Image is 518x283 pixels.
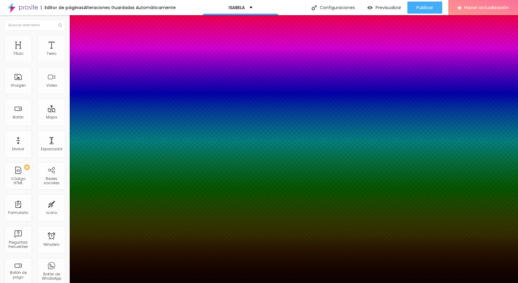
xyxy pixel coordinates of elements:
img: Icono [312,5,317,10]
font: Botón de pago [10,270,27,279]
font: Botón de WhatsApp [42,271,61,281]
font: Editor de páginas [45,5,84,11]
font: Publicar [416,5,433,11]
button: Publicar [407,2,442,14]
font: Minutero [44,242,59,247]
font: Hacer actualización [464,4,509,11]
font: Divisor [12,146,24,151]
font: Código HTML [11,176,25,185]
font: ISABELA [229,5,245,11]
button: Previsualizar [361,2,407,14]
font: Texto [47,51,56,56]
font: Previsualizar [376,5,401,11]
font: Imagen [11,83,26,88]
font: Espaciador [41,146,62,151]
font: Formulario [8,210,28,215]
font: Redes sociales [44,176,59,185]
font: Título [13,51,23,56]
font: Preguntas frecuentes [8,240,28,249]
img: Icono [58,23,62,27]
font: Configuraciones [320,5,355,11]
font: Icono [46,210,57,215]
input: Buscar elemento [5,20,65,31]
font: Alteraciones Guardadas Automáticamente [84,5,176,11]
font: Video [46,83,57,88]
font: Botón [13,115,24,120]
font: Mapa [46,115,57,120]
img: view-1.svg [367,5,373,10]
